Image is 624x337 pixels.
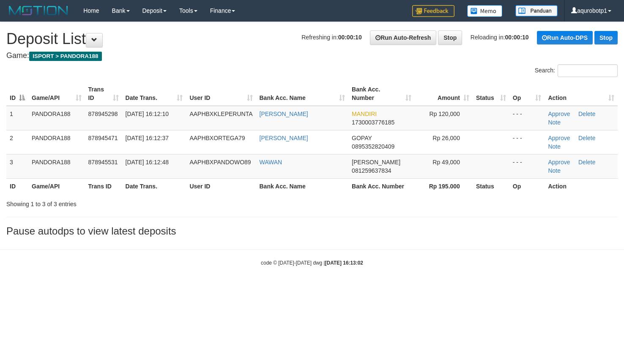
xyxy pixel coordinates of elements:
span: AAPHBXKLEPERUNTA [189,110,252,117]
img: MOTION_logo.png [6,4,71,17]
a: Delete [578,159,595,166]
label: Search: [535,64,618,77]
span: Rp 49,000 [432,159,460,166]
th: Bank Acc. Number: activate to sort column ascending [348,82,415,106]
h3: Pause autodps to view latest deposits [6,226,618,237]
th: Bank Acc. Name: activate to sort column ascending [256,82,349,106]
a: Stop [594,31,618,44]
th: Game/API [28,178,85,194]
span: ISPORT > PANDORA188 [29,52,102,61]
a: Approve [548,110,570,117]
td: - - - [509,154,545,178]
a: Note [548,167,561,174]
span: Refreshing in: [301,34,361,41]
td: 3 [6,154,28,178]
span: Rp 120,000 [430,110,460,117]
div: Showing 1 to 3 of 3 entries [6,196,254,208]
span: 878945531 [88,159,118,166]
h1: Deposit List [6,30,618,47]
th: ID: activate to sort column descending [6,82,28,106]
input: Search: [558,64,618,77]
th: Bank Acc. Number [348,178,415,194]
a: Delete [578,110,595,117]
th: Bank Acc. Name [256,178,349,194]
th: Status: activate to sort column ascending [473,82,509,106]
th: Op [509,178,545,194]
td: 2 [6,130,28,154]
td: PANDORA188 [28,154,85,178]
span: GOPAY [352,135,372,141]
a: Approve [548,159,570,166]
span: MANDIRI [352,110,377,117]
a: Run Auto-DPS [537,31,593,44]
th: Rp 195.000 [415,178,473,194]
td: PANDORA188 [28,130,85,154]
th: ID [6,178,28,194]
span: [PERSON_NAME] [352,159,400,166]
th: Op: activate to sort column ascending [509,82,545,106]
td: - - - [509,130,545,154]
th: Amount: activate to sort column ascending [415,82,473,106]
th: User ID [186,178,256,194]
img: Feedback.jpg [412,5,454,17]
a: Stop [438,30,462,45]
small: code © [DATE]-[DATE] dwg | [261,260,363,266]
span: 878945471 [88,135,118,141]
span: Copy 1730003776185 to clipboard [352,119,394,126]
a: Note [548,119,561,126]
th: Trans ID: activate to sort column ascending [85,82,122,106]
th: Action [545,178,618,194]
td: - - - [509,106,545,130]
strong: [DATE] 16:13:02 [325,260,363,266]
a: Approve [548,135,570,141]
span: Rp 26,000 [432,135,460,141]
th: Trans ID [85,178,122,194]
th: Action: activate to sort column ascending [545,82,618,106]
a: [PERSON_NAME] [260,135,308,141]
span: Reloading in: [471,34,529,41]
td: 1 [6,106,28,130]
span: 878945298 [88,110,118,117]
img: panduan.png [515,5,558,17]
img: Button%20Memo.svg [467,5,503,17]
strong: 00:00:10 [338,34,362,41]
span: [DATE] 16:12:37 [126,135,169,141]
span: Copy 0895352820409 to clipboard [352,143,394,150]
td: PANDORA188 [28,106,85,130]
a: [PERSON_NAME] [260,110,308,117]
a: WAWAN [260,159,282,166]
a: Delete [578,135,595,141]
th: Date Trans.: activate to sort column ascending [122,82,186,106]
h4: Game: [6,52,618,60]
span: Copy 081259637834 to clipboard [352,167,391,174]
strong: 00:00:10 [505,34,529,41]
a: Run Auto-Refresh [370,30,436,45]
th: Date Trans. [122,178,186,194]
th: User ID: activate to sort column ascending [186,82,256,106]
th: Game/API: activate to sort column ascending [28,82,85,106]
a: Note [548,143,561,150]
span: [DATE] 16:12:48 [126,159,169,166]
th: Status [473,178,509,194]
span: [DATE] 16:12:10 [126,110,169,117]
span: AAPHBXORTEGA79 [189,135,245,141]
span: AAPHBXPANDOWO89 [189,159,251,166]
